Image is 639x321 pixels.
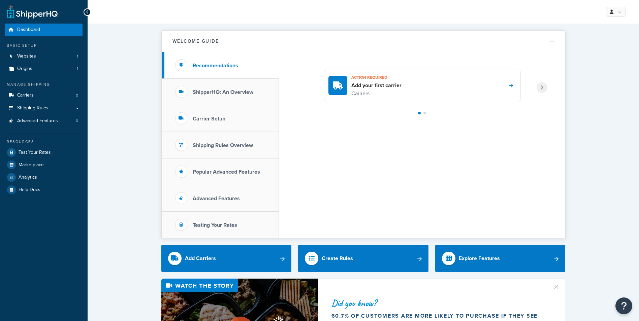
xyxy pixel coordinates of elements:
span: Now you can show accurate shipping rates at checkout when delivering to stores, FFLs, or pickup l... [21,50,114,93]
span: Ship to Store [40,19,95,32]
span: 1 [77,53,78,59]
a: Shipping Rules [5,102,83,114]
div: Manage Shipping [5,82,83,87]
a: Explore Features [435,245,566,272]
span: Marketplace [19,162,44,168]
span: Origins [17,66,32,72]
li: Origins [5,63,83,75]
button: Welcome Guide [162,31,565,52]
div: Explore Features [459,254,500,263]
a: Carriers0 [5,89,83,102]
button: Open Resource Center [615,297,632,314]
a: Advanced Features0 [5,115,83,127]
a: Add Carriers [161,245,292,272]
p: Carriers [351,89,402,98]
a: Marketplace [5,159,83,171]
h3: Shipping Rules Overview [193,142,253,148]
span: Shipping Rules [17,105,49,111]
div: Did you know? [331,298,544,308]
span: 0 [76,93,78,98]
h3: Carrier Setup [193,116,225,122]
h3: ShipperHQ: An Overview [193,89,253,95]
li: Carriers [5,89,83,102]
h3: Testing Your Rates [193,222,237,228]
li: Websites [5,50,83,63]
span: Analytics [19,175,37,180]
a: Origins1 [5,63,83,75]
a: Help Docs [5,184,83,196]
span: Dashboard [17,27,40,33]
a: Analytics [5,171,83,183]
a: Websites1 [5,50,83,63]
div: Basic Setup [5,43,83,48]
h3: Advanced Features [193,195,240,202]
li: Advanced Features [5,115,83,127]
span: 0 [76,118,78,124]
a: Learn More [49,100,86,113]
span: Advanced Feature [40,33,95,42]
span: Websites [17,53,36,59]
div: Create Rules [322,254,353,263]
span: Test Your Rates [19,150,51,155]
span: Carriers [17,93,34,98]
h2: Welcome Guide [172,39,219,44]
h3: Recommendations [193,63,238,69]
h3: Popular Advanced Features [193,169,260,175]
span: Advanced Features [17,118,58,124]
span: Help Docs [19,187,40,193]
h4: Add your first carrier [351,82,402,89]
div: Add Carriers [185,254,216,263]
div: Resources [5,139,83,145]
h3: Action required [351,73,402,82]
a: Create Rules [298,245,428,272]
a: Test Your Rates [5,146,83,158]
span: 1 [77,66,78,72]
a: Dashboard [5,24,83,36]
